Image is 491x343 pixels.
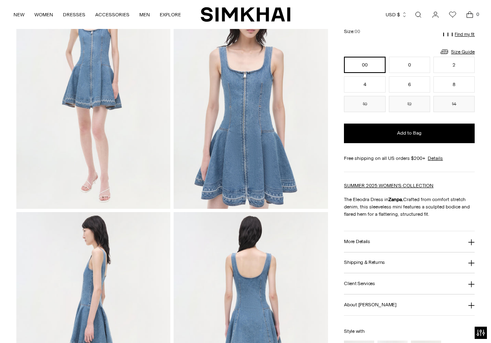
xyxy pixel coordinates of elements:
[433,96,475,112] button: 14
[344,28,360,35] label: Size:
[388,197,403,202] strong: Zanpa.
[389,76,430,93] button: 6
[440,46,475,57] a: Size Guide
[344,76,385,93] button: 4
[386,6,407,24] button: USD $
[344,231,475,252] button: More Details
[344,294,475,315] button: About [PERSON_NAME]
[201,7,290,22] a: SIMKHAI
[355,29,360,34] span: 00
[344,302,396,308] h3: About [PERSON_NAME]
[344,155,475,162] div: Free shipping on all US orders $200+
[7,312,82,336] iframe: Sign Up via Text for Offers
[139,6,150,24] a: MEN
[389,57,430,73] button: 0
[344,196,475,218] p: The Eleodra Dress in Crafted from comfort stretch denim, this sleeveless mini features a sculpted...
[410,7,426,23] a: Open search modal
[344,239,370,244] h3: More Details
[160,6,181,24] a: EXPLORE
[34,6,53,24] a: WOMEN
[344,183,433,188] a: SUMMER 2025 WOMEN'S COLLECTION
[344,273,475,294] button: Client Services
[344,252,475,273] button: Shipping & Returns
[344,96,385,112] button: 10
[433,57,475,73] button: 2
[462,7,478,23] a: Open cart modal
[13,6,25,24] a: NEW
[389,96,430,112] button: 12
[344,260,385,265] h3: Shipping & Returns
[63,6,85,24] a: DRESSES
[344,124,475,143] button: Add to Bag
[344,329,475,334] h6: Style with
[474,11,481,18] span: 0
[427,7,444,23] a: Go to the account page
[397,130,422,137] span: Add to Bag
[344,57,385,73] button: 00
[95,6,129,24] a: ACCESSORIES
[433,76,475,93] button: 8
[444,7,461,23] a: Wishlist
[344,281,375,286] h3: Client Services
[428,155,443,162] a: Details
